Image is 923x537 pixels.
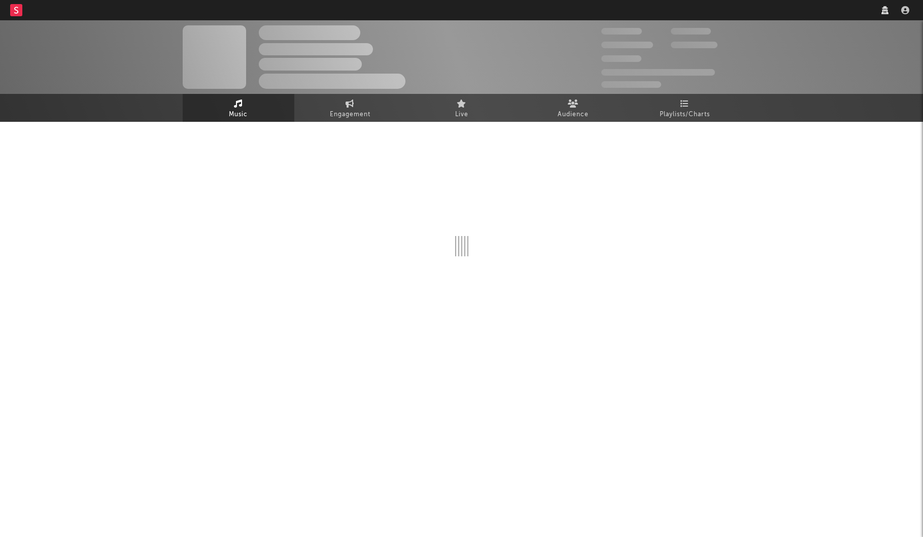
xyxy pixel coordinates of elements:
[601,81,661,88] span: Jump Score: 85.0
[294,94,406,122] a: Engagement
[671,28,711,35] span: 100,000
[601,55,641,62] span: 100,000
[558,109,589,121] span: Audience
[455,109,468,121] span: Live
[671,42,717,48] span: 1,000,000
[406,94,518,122] a: Live
[660,109,710,121] span: Playlists/Charts
[601,42,653,48] span: 50,000,000
[183,94,294,122] a: Music
[601,69,715,76] span: 50,000,000 Monthly Listeners
[330,109,370,121] span: Engagement
[601,28,642,35] span: 300,000
[518,94,629,122] a: Audience
[229,109,248,121] span: Music
[629,94,741,122] a: Playlists/Charts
